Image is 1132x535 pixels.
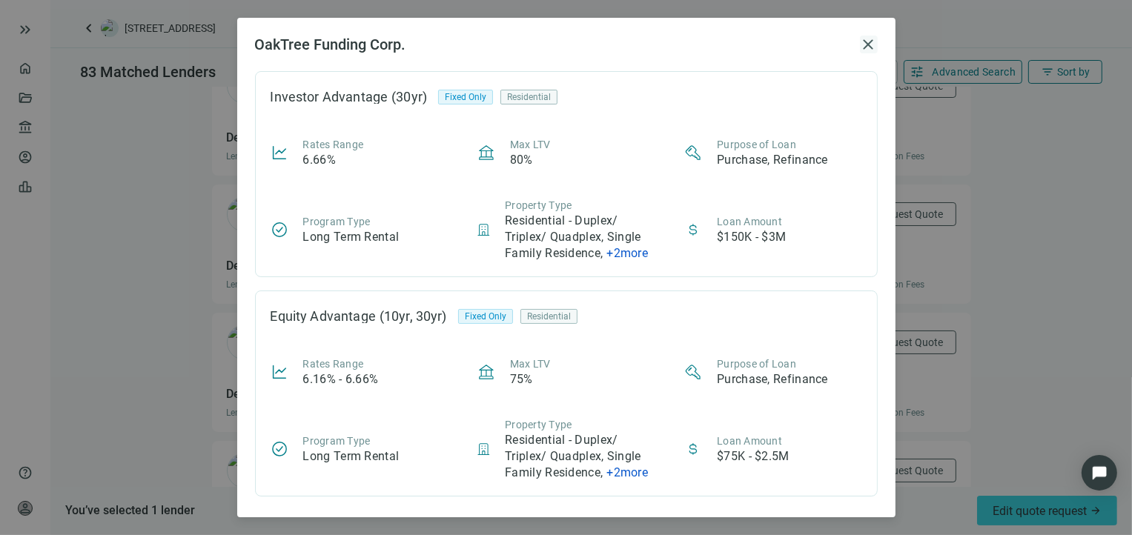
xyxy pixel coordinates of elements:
[303,448,400,465] article: Long Term Rental
[388,87,438,107] div: (30yr)
[376,306,458,327] div: (10yr, 30yr)
[271,309,376,324] div: Equity Advantage
[717,152,828,168] article: Purchase, Refinance
[303,371,379,388] article: 6.16% - 6.66%
[510,139,551,150] span: Max LTV
[606,465,648,479] span: + 2 more
[717,216,782,227] span: Loan Amount
[520,309,577,324] div: Residential
[255,36,854,53] h2: OakTree Funding Corp.
[303,216,371,227] span: Program Type
[465,309,506,324] span: Fixed Only
[717,371,828,388] article: Purchase, Refinance
[717,435,782,447] span: Loan Amount
[303,152,337,168] article: 6.66%
[1082,455,1117,491] div: Open Intercom Messenger
[606,246,648,260] span: + 2 more
[505,419,572,431] span: Property Type
[717,139,796,150] span: Purpose of Loan
[303,229,400,245] article: Long Term Rental
[717,448,790,465] article: $75K - $2.5M
[500,90,557,104] div: Residential
[505,213,641,260] span: Residential - Duplex/ Triplex/ Quadplex, Single Family Residence ,
[303,435,371,447] span: Program Type
[505,199,572,211] span: Property Type
[717,229,786,245] article: $150K - $3M
[717,358,796,370] span: Purpose of Loan
[303,139,364,150] span: Rates Range
[510,152,533,168] article: 80%
[505,433,641,479] span: Residential - Duplex/ Triplex/ Quadplex, Single Family Residence ,
[510,358,551,370] span: Max LTV
[303,358,364,370] span: Rates Range
[860,36,878,53] button: close
[271,90,388,104] div: Investor Advantage
[445,90,486,104] span: Fixed Only
[510,371,533,388] article: 75%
